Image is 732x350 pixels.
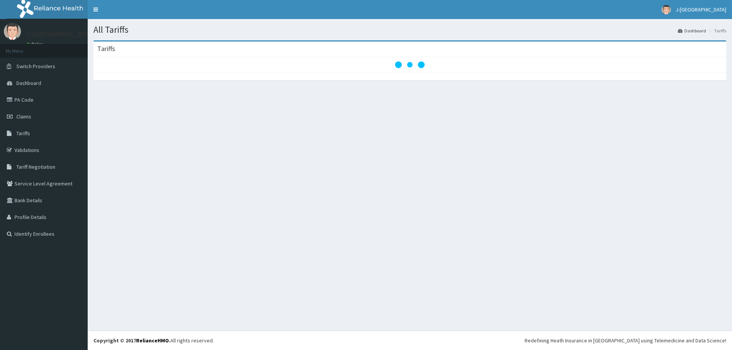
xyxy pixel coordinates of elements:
[661,5,671,14] img: User Image
[27,42,45,47] a: Online
[525,337,726,344] div: Redefining Heath Insurance in [GEOGRAPHIC_DATA] using Telemedicine and Data Science!
[16,80,41,86] span: Dashboard
[16,130,30,137] span: Tariffs
[16,63,55,70] span: Switch Providers
[93,25,726,35] h1: All Tariffs
[93,337,170,344] strong: Copyright © 2017 .
[676,6,726,13] span: J-[GEOGRAPHIC_DATA]
[678,27,706,34] a: Dashboard
[4,23,21,40] img: User Image
[136,337,169,344] a: RelianceHMO
[97,45,115,52] h3: Tariffs
[27,31,95,38] p: J-[GEOGRAPHIC_DATA]
[707,27,726,34] li: Tariffs
[16,163,55,170] span: Tariff Negotiation
[16,113,31,120] span: Claims
[395,50,425,80] svg: audio-loading
[88,331,732,350] footer: All rights reserved.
